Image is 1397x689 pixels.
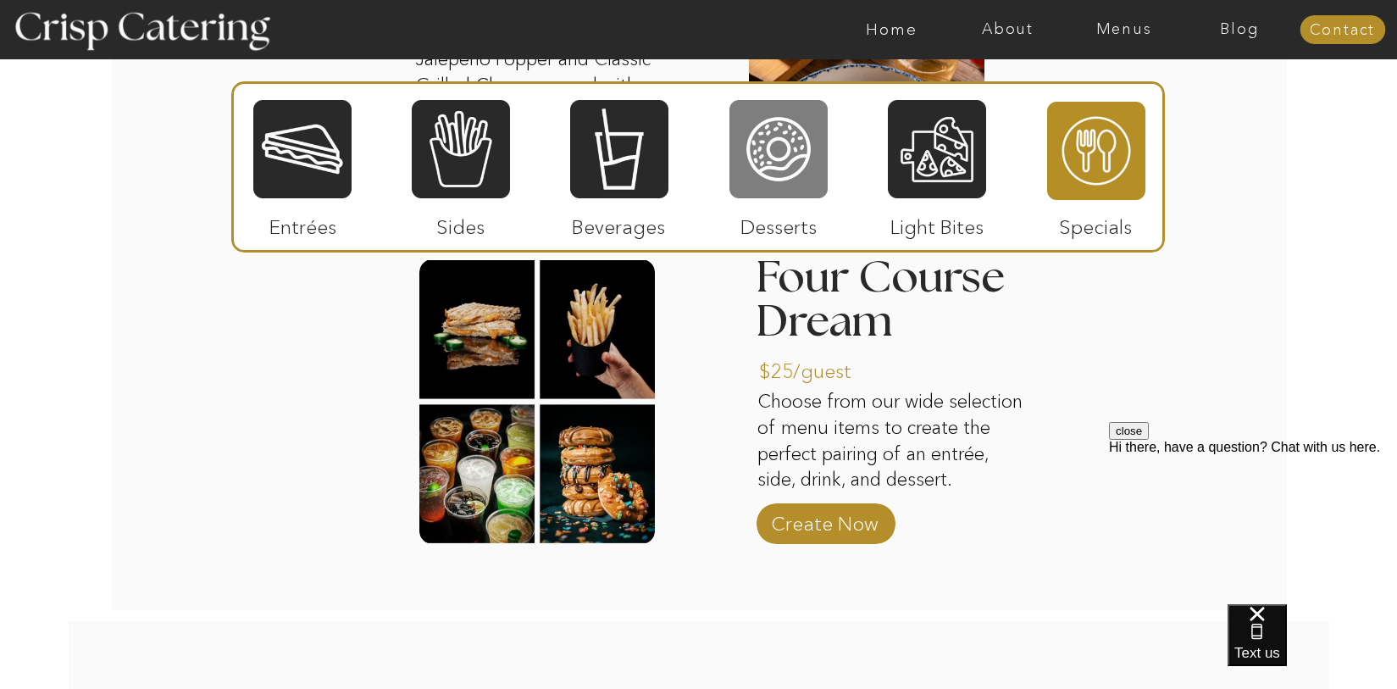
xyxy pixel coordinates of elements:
[563,198,675,247] p: Beverages
[881,198,994,247] p: Light Bites
[1300,22,1385,39] a: Contact
[768,495,881,544] a: Create Now
[723,198,835,247] p: Desserts
[1228,604,1397,689] iframe: podium webchat widget bubble
[1109,422,1397,625] iframe: podium webchat widget prompt
[1182,21,1298,38] a: Blog
[759,342,872,392] p: $25/guest
[1039,198,1152,247] p: Specials
[1066,21,1182,38] a: Menus
[950,21,1066,38] a: About
[834,21,950,38] a: Home
[757,389,1031,495] p: Choose from our wide selection of menu items to create the perfect pairing of an entrée, side, dr...
[404,198,517,247] p: Sides
[756,256,1014,347] h3: Four Course Dream
[247,198,359,247] p: Entrées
